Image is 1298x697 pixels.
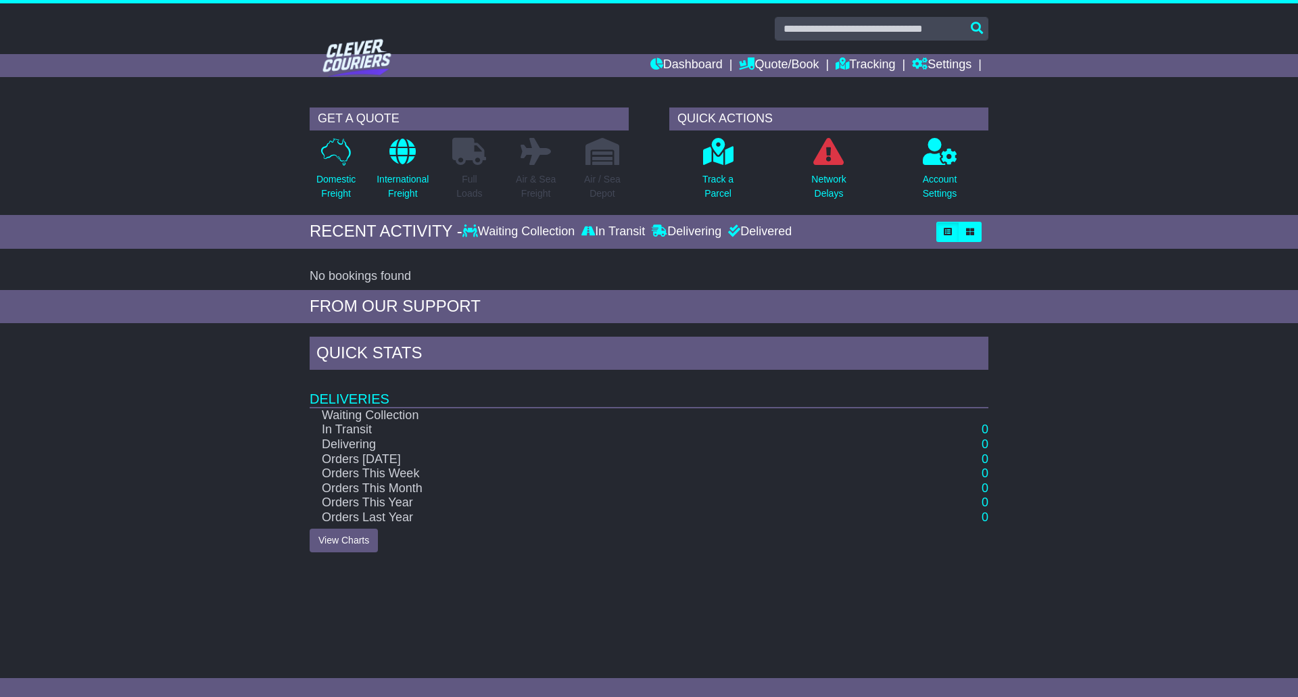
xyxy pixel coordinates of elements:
a: 0 [982,423,988,436]
td: Orders [DATE] [310,452,891,467]
td: Orders Last Year [310,510,891,525]
div: Delivering [648,224,725,239]
td: Deliveries [310,373,988,408]
a: NetworkDelays [811,137,846,208]
a: DomesticFreight [316,137,356,208]
div: No bookings found [310,269,988,284]
a: Tracking [836,54,895,77]
p: Network Delays [811,172,846,201]
td: Orders This Week [310,466,891,481]
div: Waiting Collection [462,224,578,239]
a: 0 [982,481,988,495]
td: Orders This Year [310,496,891,510]
a: Quote/Book [739,54,819,77]
td: In Transit [310,423,891,437]
a: Track aParcel [702,137,734,208]
p: Track a Parcel [702,172,734,201]
a: AccountSettings [922,137,958,208]
a: InternationalFreight [376,137,429,208]
p: International Freight [377,172,429,201]
a: Settings [912,54,971,77]
div: Delivered [725,224,792,239]
a: 0 [982,437,988,451]
a: 0 [982,496,988,509]
div: RECENT ACTIVITY - [310,222,462,241]
div: GET A QUOTE [310,107,629,130]
p: Domestic Freight [316,172,356,201]
div: QUICK ACTIONS [669,107,988,130]
td: Orders This Month [310,481,891,496]
p: Air / Sea Depot [584,172,621,201]
div: FROM OUR SUPPORT [310,297,988,316]
div: In Transit [578,224,648,239]
td: Waiting Collection [310,408,891,423]
a: 0 [982,466,988,480]
p: Air & Sea Freight [516,172,556,201]
p: Full Loads [452,172,486,201]
a: View Charts [310,529,378,552]
a: 0 [982,452,988,466]
a: 0 [982,510,988,524]
td: Delivering [310,437,891,452]
a: Dashboard [650,54,723,77]
div: Quick Stats [310,337,988,373]
p: Account Settings [923,172,957,201]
